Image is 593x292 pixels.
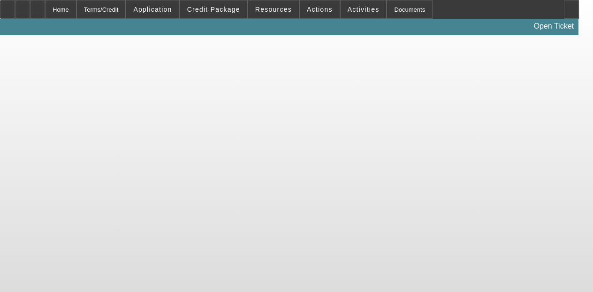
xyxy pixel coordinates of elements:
[341,0,387,18] button: Activities
[300,0,340,18] button: Actions
[126,0,179,18] button: Application
[133,6,172,13] span: Application
[180,0,247,18] button: Credit Package
[530,18,578,34] a: Open Ticket
[187,6,240,13] span: Credit Package
[307,6,333,13] span: Actions
[348,6,380,13] span: Activities
[248,0,299,18] button: Resources
[255,6,292,13] span: Resources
